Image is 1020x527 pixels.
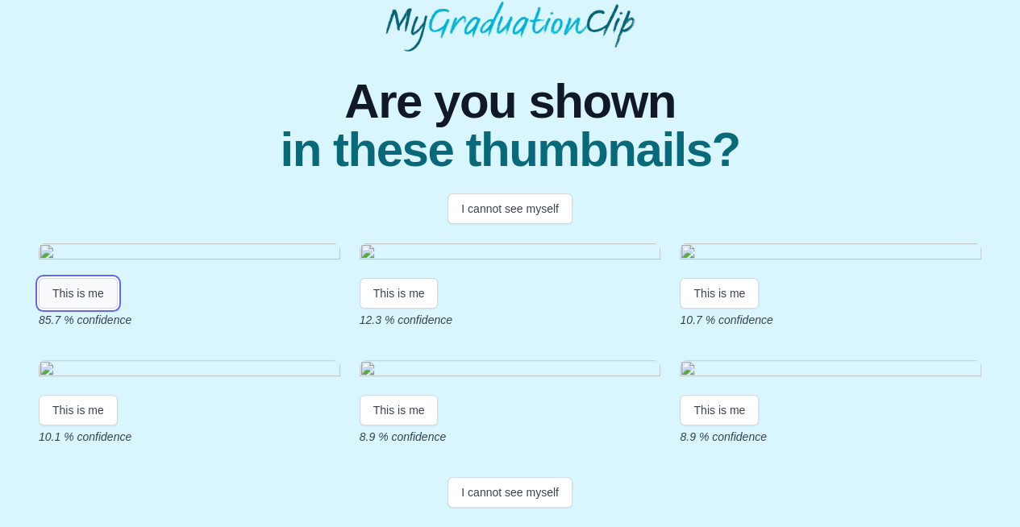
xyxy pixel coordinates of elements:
button: This is me [360,395,439,425]
p: 10.7 % confidence [680,312,981,328]
p: 8.9 % confidence [360,429,661,445]
span: in these thumbnails? [280,126,739,174]
p: 10.1 % confidence [39,429,340,445]
p: 85.7 % confidence [39,312,340,328]
button: This is me [39,395,118,425]
p: 8.9 % confidence [680,429,981,445]
img: f61923cbb0d5ab7c74f8e55b40d131280549e303.gif [39,360,340,382]
button: This is me [680,278,759,309]
img: 3cb894387d1b4c6772fe0c1304cb63e03e80d61d.gif [360,360,661,382]
img: 6ea7cb1c-3384-4ed3-bc77-7477b1419e5e [680,243,981,265]
button: I cannot see myself [448,193,572,224]
img: fa098382b19f0801466bb044759b1360dc24831b.gif [360,243,661,265]
button: This is me [360,278,439,309]
img: 37b8372c73fa0e1e468c8b5f53c5b29ccc12c5eb.gif [680,360,981,382]
button: I cannot see myself [448,477,572,508]
span: Are you shown [280,77,739,126]
button: This is me [680,395,759,425]
button: This is me [39,278,118,309]
img: cc7a3318ec9f1f04d92aca193d752f591418dcae.gif [39,243,340,265]
p: 12.3 % confidence [360,312,661,328]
